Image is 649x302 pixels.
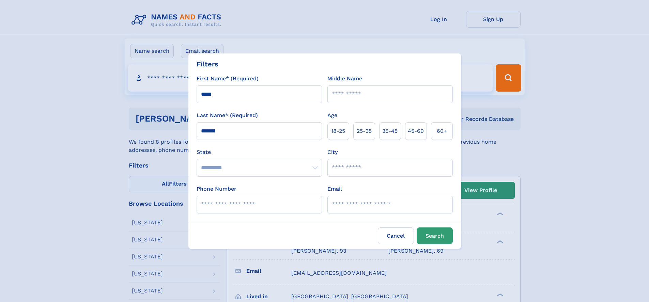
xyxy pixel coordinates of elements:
[357,127,372,135] span: 25‑35
[417,227,453,244] button: Search
[437,127,447,135] span: 60+
[327,148,338,156] label: City
[327,75,362,83] label: Middle Name
[327,185,342,193] label: Email
[331,127,345,135] span: 18‑25
[382,127,398,135] span: 35‑45
[197,185,236,193] label: Phone Number
[197,148,322,156] label: State
[327,111,337,120] label: Age
[197,59,218,69] div: Filters
[378,227,414,244] label: Cancel
[408,127,424,135] span: 45‑60
[197,75,259,83] label: First Name* (Required)
[197,111,258,120] label: Last Name* (Required)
